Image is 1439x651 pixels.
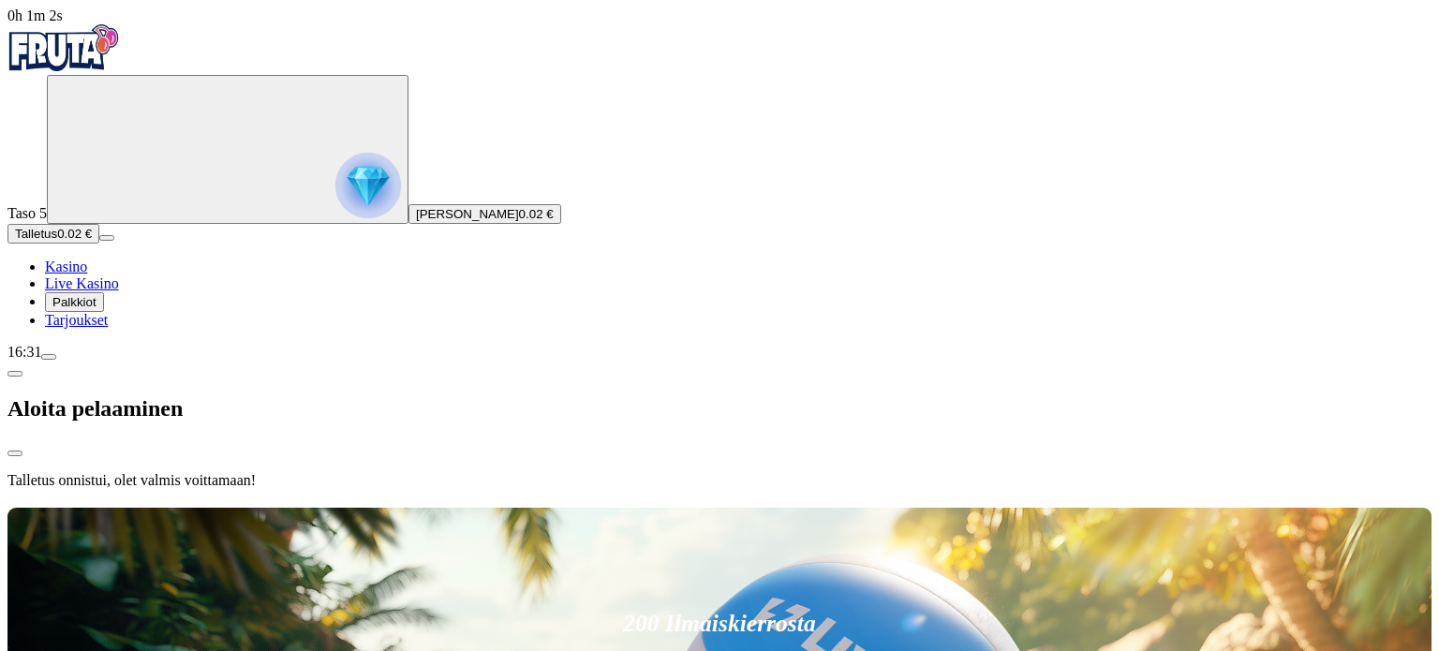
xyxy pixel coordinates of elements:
button: menu [41,354,56,360]
span: Taso 5 [7,205,47,221]
img: Fruta [7,24,120,71]
a: Fruta [7,58,120,74]
span: [PERSON_NAME] [416,207,519,221]
span: 0.02 € [57,227,92,241]
span: Palkkiot [52,295,96,309]
button: Palkkiot [45,292,104,312]
button: [PERSON_NAME]0.02 € [408,204,561,224]
span: user session time [7,7,63,23]
span: 16:31 [7,344,41,360]
a: Live Kasino [45,275,119,291]
img: reward progress [335,153,401,218]
button: Talletusplus icon0.02 € [7,224,99,244]
button: chevron-left icon [7,371,22,377]
a: Kasino [45,259,87,274]
button: close [7,451,22,456]
button: menu [99,235,114,241]
nav: Primary [7,24,1432,329]
nav: Main menu [7,259,1432,329]
button: reward progress [47,75,408,224]
p: Talletus onnistui, olet valmis voittamaan! [7,472,1432,489]
a: Tarjoukset [45,312,108,328]
h2: Aloita pelaaminen [7,396,1432,422]
span: 0.02 € [519,207,554,221]
span: Talletus [15,227,57,241]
